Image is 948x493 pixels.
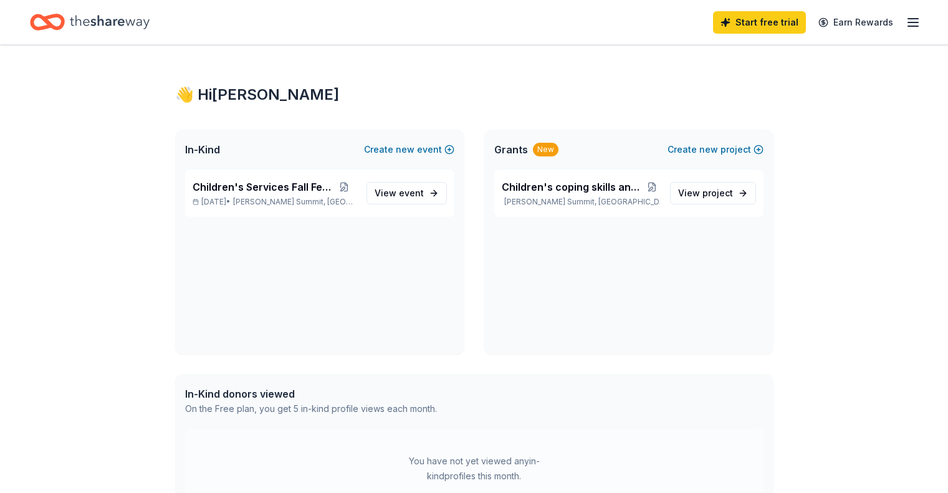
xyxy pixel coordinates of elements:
[175,85,773,105] div: 👋 Hi [PERSON_NAME]
[533,143,558,156] div: New
[811,11,901,34] a: Earn Rewards
[185,386,437,401] div: In-Kind donors viewed
[366,182,447,204] a: View event
[502,179,644,194] span: Children's coping skills and social skills project
[699,142,718,157] span: new
[193,197,357,207] p: [DATE] •
[396,142,414,157] span: new
[670,182,756,204] a: View project
[713,11,806,34] a: Start free trial
[185,401,437,416] div: On the Free plan, you get 5 in-kind profile views each month.
[375,186,424,201] span: View
[494,142,528,157] span: Grants
[678,186,733,201] span: View
[30,7,150,37] a: Home
[185,142,220,157] span: In-Kind
[399,188,424,198] span: event
[233,197,357,207] span: [PERSON_NAME] Summit, [GEOGRAPHIC_DATA]
[364,142,454,157] button: Createnewevent
[193,179,332,194] span: Children's Services Fall Feat
[702,188,733,198] span: project
[396,454,552,484] div: You have not yet viewed any in-kind profiles this month.
[668,142,764,157] button: Createnewproject
[502,197,660,207] p: [PERSON_NAME] Summit, [GEOGRAPHIC_DATA]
